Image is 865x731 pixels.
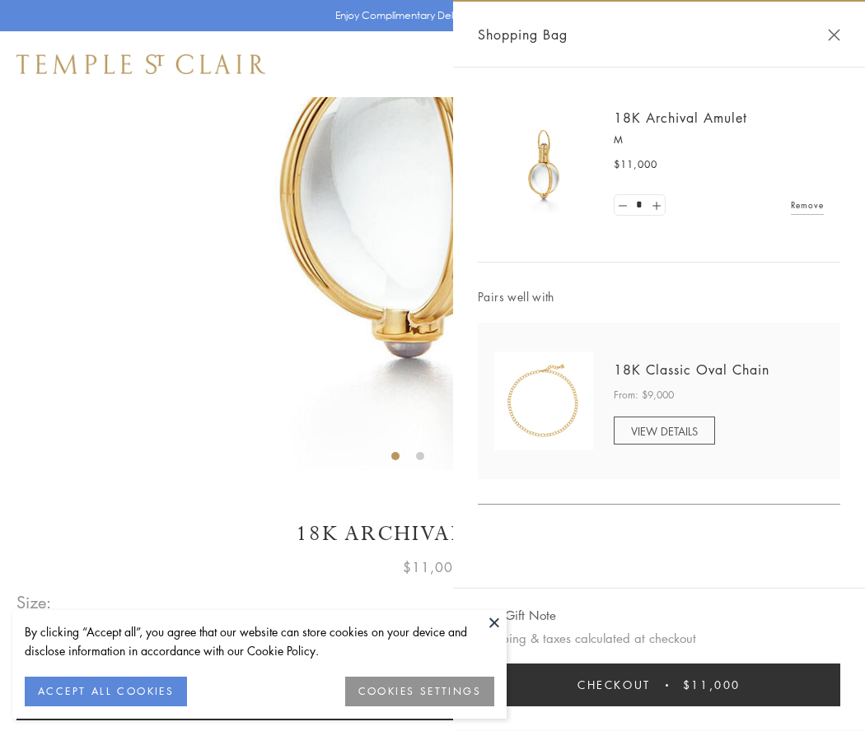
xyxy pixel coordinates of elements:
[614,156,657,173] span: $11,000
[478,628,840,649] p: Shipping & taxes calculated at checkout
[16,54,265,74] img: Temple St. Clair
[614,387,674,403] span: From: $9,000
[16,589,53,616] span: Size:
[478,663,840,706] button: Checkout $11,000
[494,115,593,214] img: 18K Archival Amulet
[25,622,494,660] div: By clicking “Accept all”, you agree that our website can store cookies on your device and disclos...
[683,676,741,694] span: $11,000
[16,519,849,548] h1: 18K Archival Amulet
[577,676,651,694] span: Checkout
[478,605,556,626] button: Add Gift Note
[648,195,664,216] a: Set quantity to 2
[403,556,462,578] span: $11,000
[614,361,769,379] a: 18K Classic Oval Chain
[494,352,593,450] img: N88865-OV18
[614,132,824,148] p: M
[335,7,522,24] p: Enjoy Complimentary Delivery & Returns
[614,109,747,127] a: 18K Archival Amulet
[615,195,631,216] a: Set quantity to 0
[478,287,840,306] span: Pairs well with
[791,196,824,214] a: Remove
[614,417,715,445] a: VIEW DETAILS
[478,24,568,45] span: Shopping Bag
[25,677,187,706] button: ACCEPT ALL COOKIES
[631,423,698,439] span: VIEW DETAILS
[345,677,494,706] button: COOKIES SETTINGS
[828,29,840,41] button: Close Shopping Bag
